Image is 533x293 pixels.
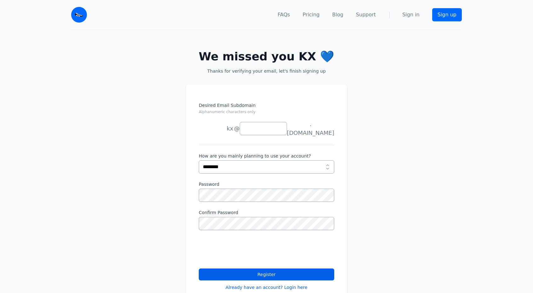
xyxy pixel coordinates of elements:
[199,238,295,262] iframe: reCAPTCHA
[196,50,337,63] h2: We missed you KX 💙
[234,124,240,133] span: @
[356,11,376,19] a: Support
[71,7,87,23] img: Email Monster
[303,11,320,19] a: Pricing
[332,11,343,19] a: Blog
[199,102,334,119] label: Desired Email Subdomain
[199,181,334,187] label: Password
[287,120,334,137] span: .[DOMAIN_NAME]
[226,284,307,290] a: Already have an account? Login here
[278,11,290,19] a: FAQs
[432,8,462,21] a: Sign up
[199,110,255,114] small: Alphanumeric characters only
[199,122,233,135] li: [PERSON_NAME]
[199,153,334,159] label: How are you mainly planning to use your account?
[199,209,334,216] label: Confirm Password
[402,11,420,19] a: Sign in
[199,268,334,280] button: Register
[196,68,337,74] p: Thanks for verifying your email, let's finish signing up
